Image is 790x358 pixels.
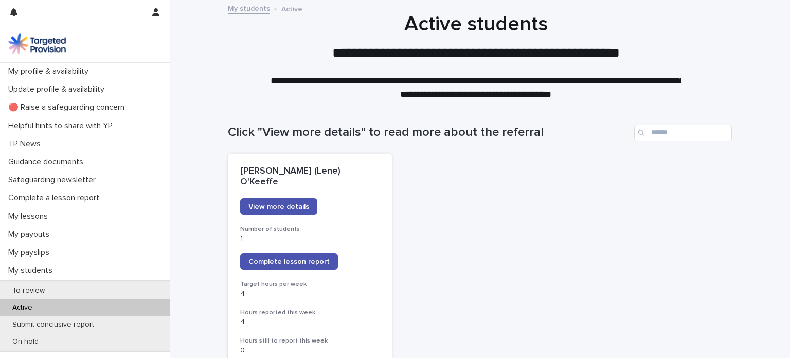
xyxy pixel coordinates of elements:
[4,320,102,329] p: Submit conclusive report
[240,198,317,215] a: View more details
[240,318,380,327] p: 4
[240,280,380,288] h3: Target hours per week
[4,193,107,203] p: Complete a lesson report
[4,103,133,112] p: 🔴 Raise a safeguarding concern
[4,66,97,76] p: My profile & availability
[4,212,56,221] p: My lessons
[240,253,338,270] a: Complete lesson report
[4,84,113,94] p: Update profile & availability
[240,225,380,233] h3: Number of students
[4,337,47,346] p: On hold
[240,166,380,188] p: [PERSON_NAME] (Lene) O'Keeffe
[228,125,630,140] h1: Click "View more details" to read more about the referral
[4,139,49,149] p: TP News
[240,337,380,345] h3: Hours still to report this week
[4,157,92,167] p: Guidance documents
[4,286,53,295] p: To review
[240,346,380,355] p: 0
[240,234,380,243] p: 1
[240,309,380,317] h3: Hours reported this week
[248,203,309,210] span: View more details
[8,33,66,54] img: M5nRWzHhSzIhMunXDL62
[634,125,732,141] input: Search
[4,121,121,131] p: Helpful hints to share with YP
[4,248,58,258] p: My payslips
[240,289,380,298] p: 4
[224,12,728,37] h1: Active students
[281,3,302,14] p: Active
[4,303,41,312] p: Active
[4,266,61,276] p: My students
[228,2,270,14] a: My students
[4,230,58,240] p: My payouts
[248,258,330,265] span: Complete lesson report
[4,175,104,185] p: Safeguarding newsletter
